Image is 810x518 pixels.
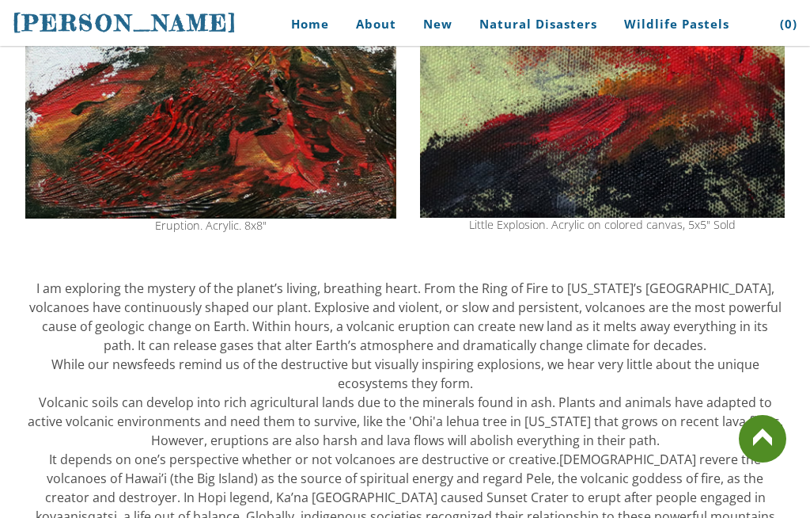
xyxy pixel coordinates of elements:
[49,451,559,468] span: It depends on one’s perspective whether or not volcanoes are destructive or creative.
[612,6,741,42] a: Wildlife Pastels
[420,219,785,230] div: Little Explosion. Acrylic on colored canvas, 5x5" Sold
[51,356,759,392] span: While our newsfeeds remind us of the destructive but visually inspiring explosions, we hear very ...
[13,10,237,36] span: [PERSON_NAME]
[344,6,408,42] a: About
[467,6,609,42] a: Natural Disasters
[785,16,793,32] span: 0
[28,394,783,449] span: Volcanic soils can develop into rich agricultural lands due to the minerals found in ash. Plants ...
[25,220,396,231] div: Eruption. Acrylic. 8x8"
[267,6,341,42] a: Home
[13,8,237,38] a: [PERSON_NAME]
[768,6,797,42] a: (0)
[411,6,464,42] a: New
